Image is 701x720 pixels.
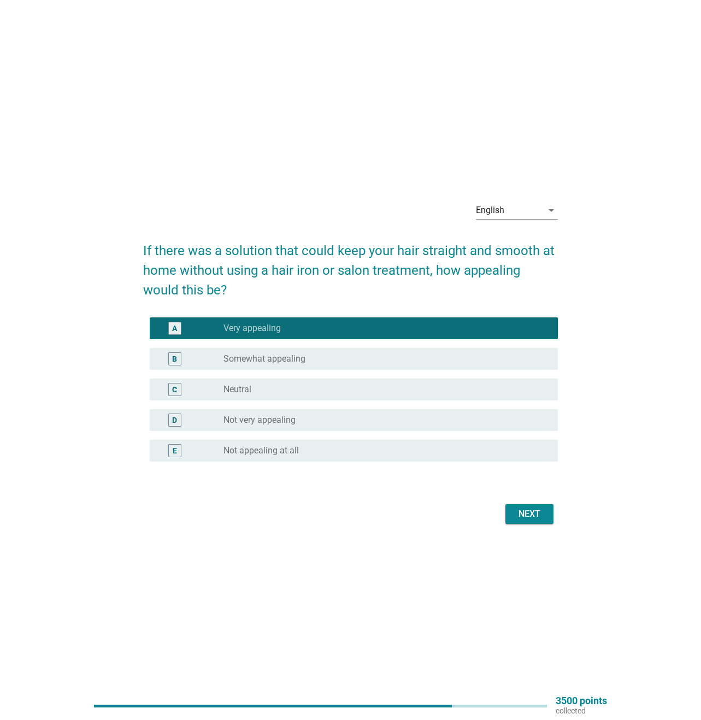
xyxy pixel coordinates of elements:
[172,415,177,426] div: D
[223,323,281,334] label: Very appealing
[172,353,177,365] div: B
[476,205,504,215] div: English
[223,415,296,426] label: Not very appealing
[223,384,251,395] label: Neutral
[172,323,177,334] div: A
[143,230,558,300] h2: If there was a solution that could keep your hair straight and smooth at home without using a hai...
[223,445,299,456] label: Not appealing at all
[514,507,545,521] div: Next
[505,504,553,524] button: Next
[173,445,177,457] div: E
[223,353,305,364] label: Somewhat appealing
[172,384,177,396] div: C
[556,696,607,706] p: 3500 points
[556,706,607,716] p: collected
[545,204,558,217] i: arrow_drop_down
